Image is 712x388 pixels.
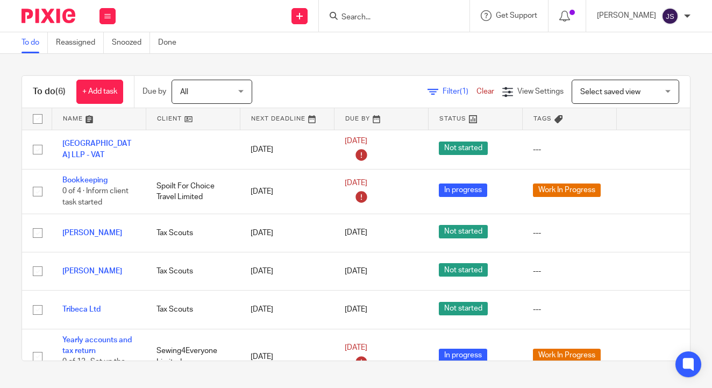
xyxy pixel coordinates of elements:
td: [DATE] [240,170,334,214]
input: Search [340,13,437,23]
td: [DATE] [240,130,334,170]
a: Snoozed [112,32,150,53]
span: [DATE] [345,179,367,187]
span: Tags [533,116,552,122]
td: [DATE] [240,329,334,384]
td: Spoilt For Choice Travel Limited [146,170,240,214]
span: (1) [460,88,468,95]
span: (6) [55,87,66,96]
span: Work In Progress [533,184,601,197]
span: Get Support [496,12,537,19]
span: Not started [439,263,488,277]
a: To do [22,32,48,53]
span: Work In Progress [533,349,601,362]
a: Tribeca Ltd [62,306,101,313]
span: Not started [439,142,488,155]
span: Select saved view [580,88,640,96]
td: Tax Scouts [146,291,240,329]
a: + Add task [76,80,123,104]
td: Tax Scouts [146,214,240,252]
a: [GEOGRAPHIC_DATA] LLP - VAT [62,140,131,158]
span: [DATE] [345,229,367,237]
h1: To do [33,86,66,97]
div: --- [533,304,606,315]
span: [DATE] [345,267,367,275]
td: [DATE] [240,214,334,252]
p: Due by [143,86,166,97]
a: [PERSON_NAME] [62,267,122,275]
span: [DATE] [345,137,367,145]
span: 0 of 13 · Set up the new year [62,358,125,377]
p: [PERSON_NAME] [597,10,656,21]
span: Not started [439,302,488,315]
span: View Settings [517,88,564,95]
span: In progress [439,184,487,197]
div: --- [533,266,606,277]
span: All [180,88,188,96]
a: Bookkeeping [62,177,108,184]
div: --- [533,228,606,238]
span: [DATE] [345,306,367,314]
div: --- [533,144,606,155]
img: svg%3E [661,8,679,25]
td: Tax Scouts [146,252,240,290]
td: Sewing4Everyone Limited [146,329,240,384]
span: Filter [443,88,476,95]
span: Not started [439,225,488,238]
a: Reassigned [56,32,104,53]
img: Pixie [22,9,75,23]
span: [DATE] [345,344,367,352]
td: [DATE] [240,252,334,290]
span: In progress [439,349,487,362]
span: 0 of 4 · Inform client task started [62,188,129,207]
td: [DATE] [240,291,334,329]
a: Yearly accounts and tax return [62,336,132,355]
a: Done [158,32,184,53]
a: Clear [476,88,494,95]
a: [PERSON_NAME] [62,229,122,237]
